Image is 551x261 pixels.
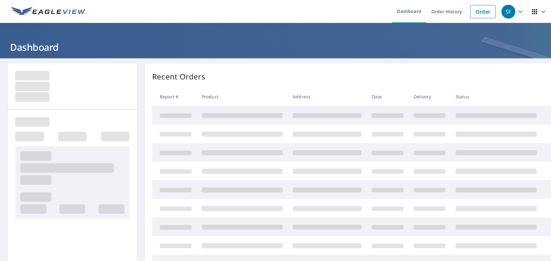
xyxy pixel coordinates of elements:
th: Report # [152,87,197,106]
p: Recent Orders [152,71,205,82]
th: Product [197,87,288,106]
a: Order [470,5,496,18]
th: Delivery [409,87,451,106]
h1: Dashboard [8,41,543,54]
th: Status [451,87,542,106]
img: EV Logo [11,7,86,16]
th: Address [288,87,367,106]
div: SF [501,5,515,19]
th: Date [367,87,409,106]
